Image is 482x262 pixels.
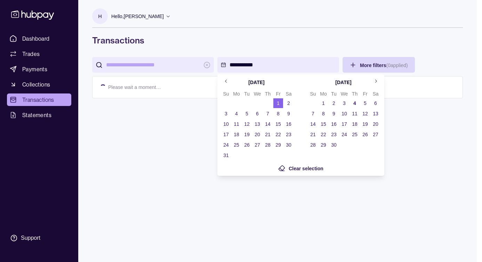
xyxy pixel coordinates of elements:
[339,98,349,108] button: 3
[350,119,360,129] button: 18
[360,109,370,118] button: 12
[263,90,273,98] th: Thursday
[242,90,252,98] th: Tuesday
[319,98,328,108] button: 1
[329,119,339,129] button: 16
[221,76,231,87] button: Go to previous month
[263,130,273,139] button: 21
[221,119,231,129] button: 10
[273,90,283,98] th: Friday
[283,90,294,98] th: Saturday
[371,109,380,118] button: 13
[350,98,360,108] button: 4
[252,109,262,118] button: 6
[339,90,350,98] th: Wednesday
[232,109,241,118] button: 4
[242,109,252,118] button: 5
[308,119,318,129] button: 14
[273,140,283,150] button: 29
[371,119,380,129] button: 20
[360,119,370,129] button: 19
[350,109,360,118] button: 11
[335,79,351,86] div: [DATE]
[273,130,283,139] button: 22
[252,119,262,129] button: 13
[318,90,329,98] th: Monday
[319,119,328,129] button: 15
[319,140,328,150] button: 29
[263,140,273,150] button: 28
[339,130,349,139] button: 24
[370,90,381,98] th: Saturday
[221,130,231,139] button: 17
[232,119,241,129] button: 11
[242,119,252,129] button: 12
[360,98,370,108] button: 5
[308,90,318,98] th: Sunday
[273,98,283,108] button: 1
[371,130,380,139] button: 27
[263,119,273,129] button: 14
[350,130,360,139] button: 25
[252,140,262,150] button: 27
[360,130,370,139] button: 26
[319,109,328,118] button: 8
[242,140,252,150] button: 26
[339,109,349,118] button: 10
[273,109,283,118] button: 8
[232,140,241,150] button: 25
[371,98,380,108] button: 6
[278,164,323,172] button: Clear selection
[252,90,263,98] th: Wednesday
[360,90,370,98] th: Friday
[370,76,381,87] button: Go to next month
[308,140,318,150] button: 28
[329,90,339,98] th: Tuesday
[252,130,262,139] button: 20
[284,119,294,129] button: 16
[273,119,283,129] button: 15
[308,109,318,118] button: 7
[319,130,328,139] button: 22
[284,130,294,139] button: 23
[329,140,339,150] button: 30
[329,98,339,108] button: 2
[263,109,273,118] button: 7
[221,109,231,118] button: 3
[284,140,294,150] button: 30
[242,130,252,139] button: 19
[221,150,231,160] button: 31
[339,119,349,129] button: 17
[221,140,231,150] button: 24
[248,79,264,86] div: [DATE]
[232,130,241,139] button: 18
[284,109,294,118] button: 9
[329,109,339,118] button: 9
[350,90,360,98] th: Thursday
[308,130,318,139] button: 21
[231,90,242,98] th: Monday
[221,90,231,98] th: Sunday
[284,98,294,108] button: 2
[289,166,323,171] span: Clear selection
[329,130,339,139] button: 23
